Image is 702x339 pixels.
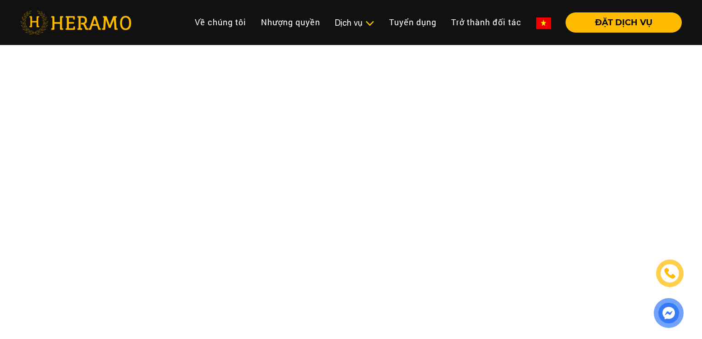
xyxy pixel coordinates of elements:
[536,17,551,29] img: vn-flag.png
[335,17,374,29] div: Dịch vụ
[254,12,328,32] a: Nhượng quyền
[187,12,254,32] a: Về chúng tôi
[663,267,677,280] img: phone-icon
[365,19,374,28] img: subToggleIcon
[558,18,682,27] a: ĐẶT DỊCH VỤ
[657,261,683,286] a: phone-icon
[444,12,529,32] a: Trở thành đối tác
[382,12,444,32] a: Tuyển dụng
[566,12,682,33] button: ĐẶT DỊCH VỤ
[20,11,131,34] img: heramo-logo.png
